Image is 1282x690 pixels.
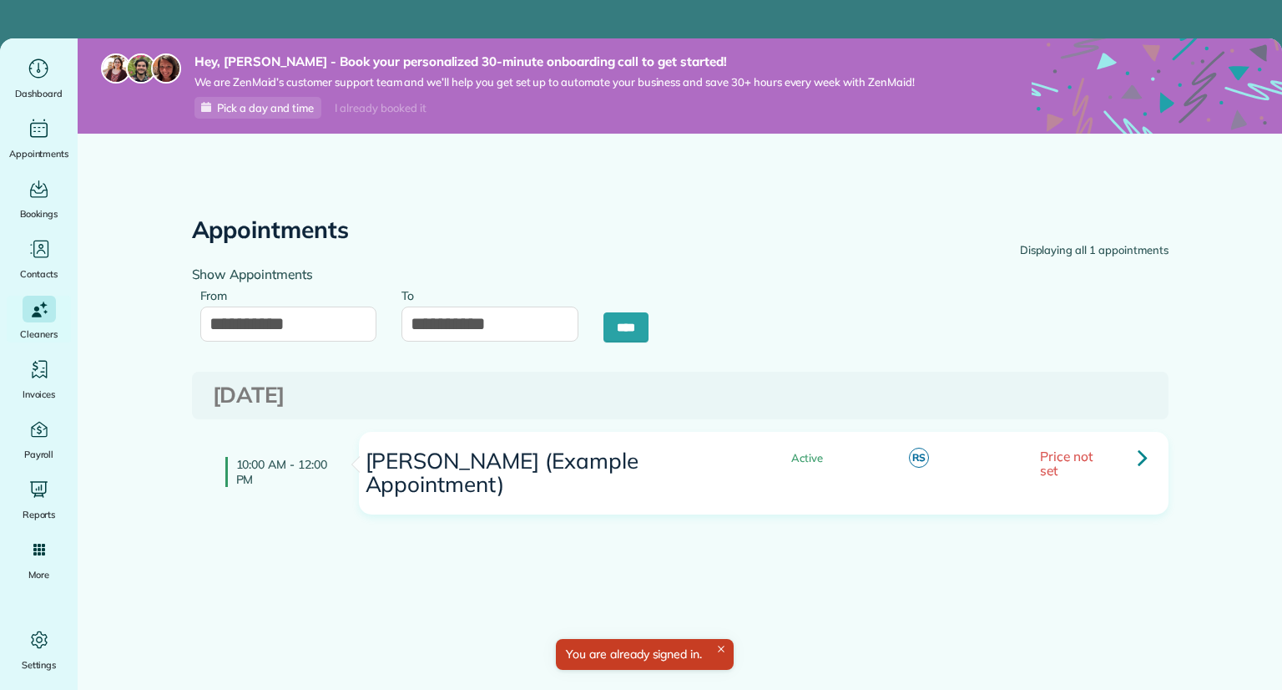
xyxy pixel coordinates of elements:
span: More [28,566,49,583]
span: Cleaners [20,326,58,342]
span: Pick a day and time [217,101,314,114]
strong: Hey, [PERSON_NAME] - Book your personalized 30-minute onboarding call to get started! [194,53,915,70]
a: Cleaners [7,296,71,342]
a: Invoices [7,356,71,403]
a: Dashboard [7,55,71,102]
a: Bookings [7,175,71,222]
h3: [DATE] [213,383,1148,408]
h3: [PERSON_NAME] (Example Appointment) [364,449,733,497]
a: Contacts [7,236,71,282]
h2: Appointments [192,217,350,243]
span: Invoices [23,386,56,403]
a: Settings [7,627,71,673]
div: I already booked it [325,98,436,119]
span: Price not set [1040,448,1093,479]
label: To [401,279,422,310]
span: Reports [23,506,56,523]
span: Dashboard [15,85,63,102]
span: We are ZenMaid’s customer support team and we’ll help you get set up to automate your business an... [194,75,915,89]
h4: 10:00 AM - 12:00 PM [225,457,334,487]
span: Contacts [20,266,58,282]
a: Appointments [7,115,71,162]
span: Payroll [24,446,54,463]
div: You are already signed in. [556,639,734,670]
img: maria-72a9807cf96188c08ef61303f053569d2e2a8a1cde33d635c8a3ac13582a053d.jpg [101,53,131,84]
label: From [200,279,236,310]
span: RS [909,448,929,468]
a: Payroll [7,416,71,463]
a: Reports [7,476,71,523]
a: Pick a day and time [194,97,321,119]
img: michelle-19f622bdf1676172e81f8f8fba1fb50e276960ebfe0243fe18214015130c80e4.jpg [151,53,181,84]
h4: Show Appointments [192,267,668,282]
img: jorge-587dff0eeaa6aab1f244e6dc62b8924c3b6ad411094392a53c71c6c4a576187d.jpg [126,53,156,84]
span: Settings [22,657,57,673]
div: Displaying all 1 appointments [1020,242,1168,259]
span: Active [778,453,823,464]
span: Bookings [20,205,58,222]
span: Appointments [9,145,69,162]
